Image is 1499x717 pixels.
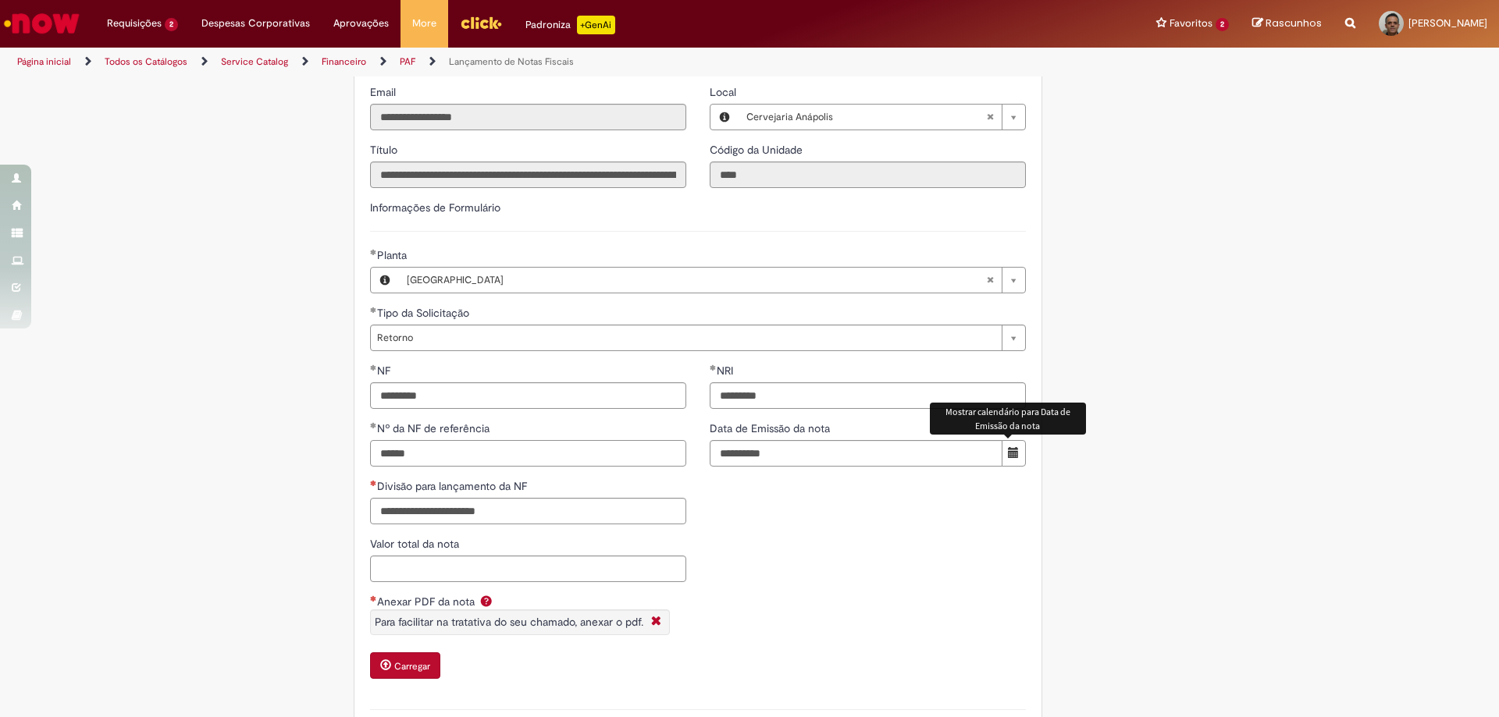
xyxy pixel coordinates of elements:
a: Página inicial [17,55,71,68]
input: NF [370,382,686,409]
a: Service Catalog [221,55,288,68]
button: Local, Visualizar este registro Cervejaria Anápolis [710,105,739,130]
button: Carregar anexo de Anexar PDF da nota Required [370,652,440,679]
label: Somente leitura - Título [370,142,401,158]
span: Rascunhos [1266,16,1322,30]
span: Despesas Corporativas [201,16,310,31]
abbr: Limpar campo Local [978,105,1002,130]
small: Carregar [394,660,430,673]
label: Informações de Formulário [370,201,500,215]
span: Obrigatório Preenchido [370,249,377,255]
span: Nº da NF de referência [377,421,493,435]
span: More [412,16,436,31]
span: Para facilitar na tratativa do seu chamado, anexar o pdf. [375,615,643,629]
a: Lançamento de Notas Fiscais [449,55,574,68]
span: [PERSON_NAME] [1408,16,1487,30]
img: click_logo_yellow_360x200.png [460,11,502,34]
span: Retorno [377,325,994,350]
p: +GenAi [577,16,615,34]
span: Somente leitura - Título [370,143,401,157]
span: NRI [717,364,736,378]
span: Aprovações [333,16,389,31]
span: 2 [1216,18,1229,31]
a: PAF [400,55,415,68]
span: Valor total da nota [370,537,462,551]
a: Rascunhos [1252,16,1322,31]
span: Obrigatório Preenchido [370,364,377,371]
span: Divisão para lançamento da NF [377,479,530,493]
span: Cervejaria Anápolis [746,105,986,130]
span: Somente leitura - Código da Unidade [710,143,806,157]
span: Necessários [370,595,377,602]
a: Todos os Catálogos [105,55,187,68]
input: Título [370,162,686,188]
div: Mostrar calendário para Data de Emissão da nota [930,403,1086,434]
span: Necessários [370,480,377,486]
label: Somente leitura - Email [370,84,399,100]
span: 2 [165,18,178,31]
label: Somente leitura - Código da Unidade [710,142,806,158]
input: Nº da NF de referência [370,440,686,467]
button: Mostrar calendário para Data de Emissão da nota [1002,440,1026,467]
span: Requisições [107,16,162,31]
a: Financeiro [322,55,366,68]
abbr: Limpar campo Planta [978,268,1002,293]
span: [GEOGRAPHIC_DATA] [407,268,986,293]
span: Obrigatório Preenchido [370,307,377,313]
span: Obrigatório Preenchido [710,364,717,371]
input: Divisão para lançamento da NF [370,498,686,524]
i: Fechar More information Por question_anexar_pdf_da_nota [647,614,665,630]
span: Obrigatório Preenchido [370,422,377,428]
input: NRI [710,382,1026,409]
a: [GEOGRAPHIC_DATA]Limpar campo Planta [399,268,1025,293]
span: Anexar PDF da nota [377,595,478,609]
span: Necessários - Planta [377,248,410,262]
span: Somente leitura - Email [370,85,399,99]
a: Cervejaria AnápolisLimpar campo Local [739,105,1025,130]
span: Ajuda para Anexar PDF da nota [477,595,496,607]
input: Código da Unidade [710,162,1026,188]
input: Email [370,104,686,130]
img: ServiceNow [2,8,82,39]
div: Padroniza [525,16,615,34]
span: Tipo da Solicitação [377,306,472,320]
span: NF [377,364,393,378]
ul: Trilhas de página [12,48,988,76]
span: Local [710,85,739,99]
span: Data de Emissão da nota [710,421,833,435]
span: Favoritos [1170,16,1212,31]
input: Valor total da nota [370,555,686,582]
button: Planta, Visualizar este registro Anapolis [371,268,399,293]
input: Data de Emissão da nota [710,440,1002,467]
